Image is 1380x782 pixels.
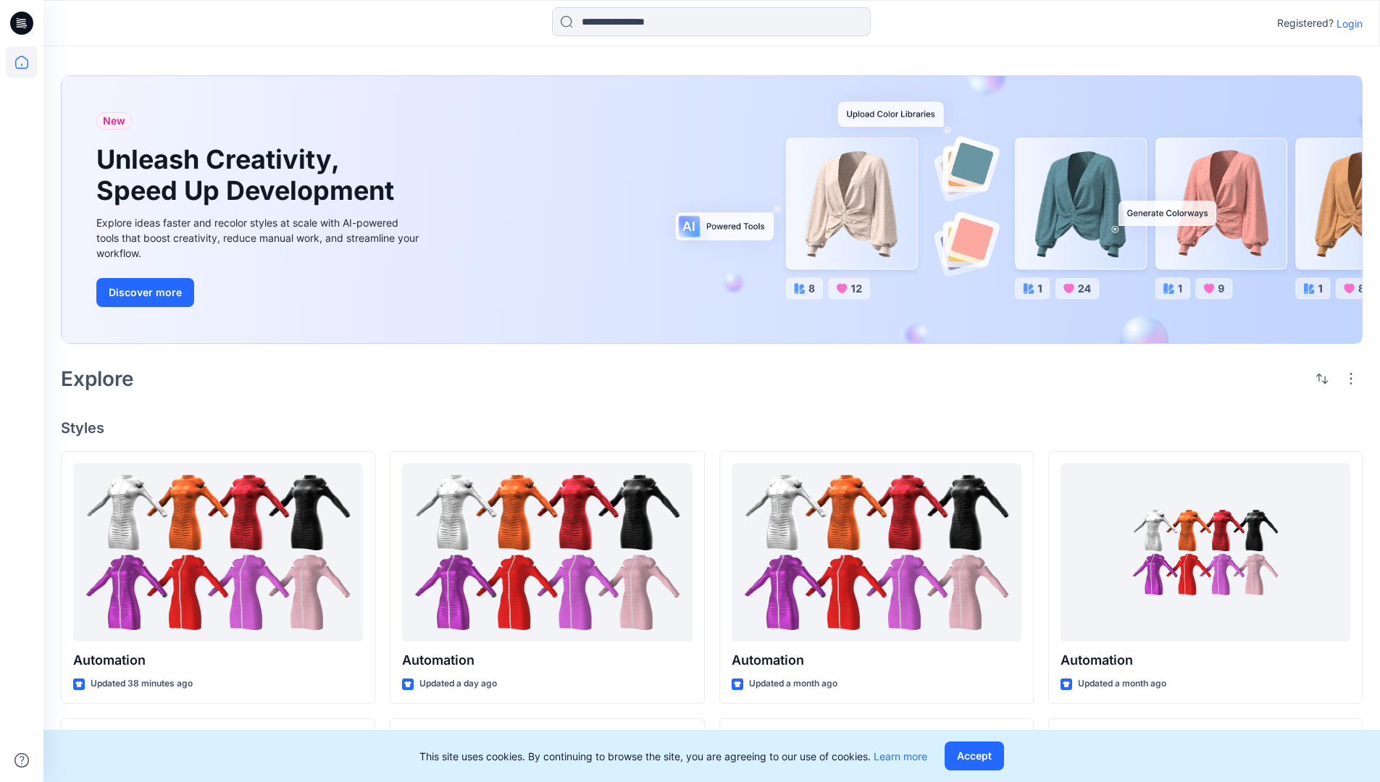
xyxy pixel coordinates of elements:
[419,749,927,764] p: This site uses cookies. By continuing to browse the site, you are agreeing to our use of cookies.
[73,650,363,670] p: Automation
[419,676,497,691] p: Updated a day ago
[61,367,134,390] h2: Explore
[1337,16,1363,31] p: Login
[91,676,193,691] p: Updated 38 minutes ago
[96,144,401,206] h1: Unleash Creativity, Speed Up Development
[96,215,422,261] div: Explore ideas faster and recolor styles at scale with AI-powered tools that boost creativity, red...
[103,112,125,130] span: New
[749,676,837,691] p: Updated a month ago
[96,278,422,307] a: Discover more
[1078,676,1166,691] p: Updated a month ago
[1061,650,1350,670] p: Automation
[61,419,1363,437] h4: Styles
[402,650,692,670] p: Automation
[732,650,1021,670] p: Automation
[1061,463,1350,642] a: Automation
[73,463,363,642] a: Automation
[945,741,1004,770] button: Accept
[402,463,692,642] a: Automation
[874,750,927,762] a: Learn more
[96,278,194,307] button: Discover more
[1277,14,1334,32] p: Registered?
[732,463,1021,642] a: Automation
